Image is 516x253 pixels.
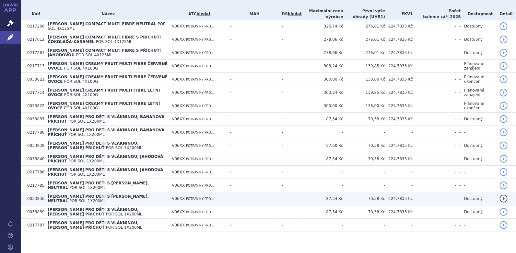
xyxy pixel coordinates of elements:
td: 70,38 Kč [343,192,385,205]
span: [PERSON_NAME] COMPACT MULTI FIBRE S PŘÍCHUTÍ JAHODOVOU [48,48,161,57]
td: - [456,113,461,126]
td: 0033836 [24,192,44,205]
td: 276,01 Kč [343,33,385,46]
td: - [413,152,456,166]
td: - [302,179,343,192]
td: - [227,126,279,139]
td: - [461,219,497,232]
span: [PERSON_NAME] COMPACT MULTI FIBRE S PŘÍCHUTÍ ČOKOLÁDA-KARAMEL [48,35,161,44]
td: - [227,86,279,99]
span: POR SOL 4X125ML [48,22,166,31]
td: 276,01 Kč [343,46,385,60]
span: [PERSON_NAME] CREAMY FRUIT MULTI FIBRE ČERVENÉ OVOCE [48,75,168,84]
td: 70,38 Kč [343,113,385,126]
span: [PERSON_NAME] PRO DĚTI S VLÁKNINOU, BANÁNOVÁ PŘÍCHUŤ [48,115,164,124]
td: - [456,46,461,60]
a: detail [500,115,508,123]
a: detail [500,221,508,229]
td: 0033821 [24,73,44,86]
td: - [456,86,461,99]
span: [PERSON_NAME] PRO DĚTI S VLÁKNINOU, JAHODOVÁ PŘÍCHUŤ [48,154,163,163]
td: 70,38 Kč [343,152,385,166]
td: - [413,205,456,219]
span: POR SOL 1X200ML [68,132,105,137]
span: POTRAVINY PRO... [186,51,214,55]
span: [PERSON_NAME] CREAMY FRUIT MULTI FIBRE ČERVENÉ OVOCE [48,61,168,71]
td: - [227,113,279,126]
span: POR SOL 4X125ML [76,53,112,57]
th: Dostupnost [461,8,497,20]
span: POR SOL 1X200ML [68,159,105,163]
td: - [279,192,302,205]
td: Dostupný [461,139,497,152]
a: detail [500,49,508,57]
td: - [227,219,279,232]
th: MAH [227,8,279,20]
th: Název [44,8,169,20]
td: - [413,192,456,205]
span: [PERSON_NAME] PRO DĚTI S VLÁKNINOU, JAHODOVÁ PŘÍCHUŤ [48,168,163,177]
a: detail [500,168,508,176]
span: V06XX [172,210,185,214]
td: 139,85 Kč [343,86,385,99]
td: - [456,33,461,46]
span: POR SOL 1X200ML [106,146,142,150]
td: - [456,219,461,232]
td: 0217266 [24,20,44,33]
td: 224,7835 Kč [385,205,413,219]
td: 224,7835 Kč [385,139,413,152]
td: 224,7835 Kč [385,73,413,86]
td: 278,06 Kč [302,46,343,60]
td: - [227,99,279,113]
td: - [343,126,385,139]
td: Plánované ukončení [461,99,497,113]
td: 0033838 [24,139,44,152]
td: - [456,166,461,179]
span: POTRAVINY PRO... [186,78,214,81]
td: 139,85 Kč [343,60,385,73]
td: 57,60 Kč [302,139,343,152]
td: - [413,33,456,46]
td: 224,7835 Kč [385,99,413,113]
td: - [385,179,413,192]
span: POR SOL 4X100G [64,106,98,110]
a: detail [500,89,508,96]
td: 300,00 Kč [302,99,343,113]
span: POR SOL 1X200ML [68,119,105,124]
span: [PERSON_NAME] CREAMY FRUIT MULTI FIBRE LETNÍ OVOCE [48,88,160,97]
a: detail [500,62,508,70]
span: V06XX [172,143,185,148]
td: - [279,179,302,192]
td: - [413,73,456,86]
td: - [302,219,343,232]
span: [PERSON_NAME] CREAMY FRUIT MULTI FIBRE LETNÍ OVOCE [48,101,160,110]
td: - [343,166,385,179]
td: - [279,139,302,152]
span: V06XX [172,170,185,174]
td: - [227,73,279,86]
span: V06XX [172,130,185,135]
td: 0217786 [24,166,44,179]
span: [PERSON_NAME] PRO DĚTI S VLÁKNINOU, [PERSON_NAME] PŘÍCHUŤ [48,221,139,230]
td: 0033839 [24,205,44,219]
a: hledat [196,12,210,16]
span: POTRAVINY PRO... [186,144,214,148]
span: V06XX [172,50,185,55]
span: POTRAVINY PRO... [186,104,214,108]
span: POTRAVINY PRO... [186,64,214,68]
td: - [227,60,279,73]
td: 224,7835 Kč [385,20,413,33]
td: - [385,126,413,139]
td: - [227,192,279,205]
td: - [227,20,279,33]
td: - [279,60,302,73]
td: - [227,179,279,192]
span: POR SOL 4X100G [64,93,98,97]
td: - [413,20,456,33]
td: - [385,166,413,179]
span: POR SOL 4X125ML [96,39,132,44]
td: 224,7835 Kč [385,192,413,205]
a: detail [500,195,508,203]
td: - [279,86,302,99]
td: - [279,33,302,46]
